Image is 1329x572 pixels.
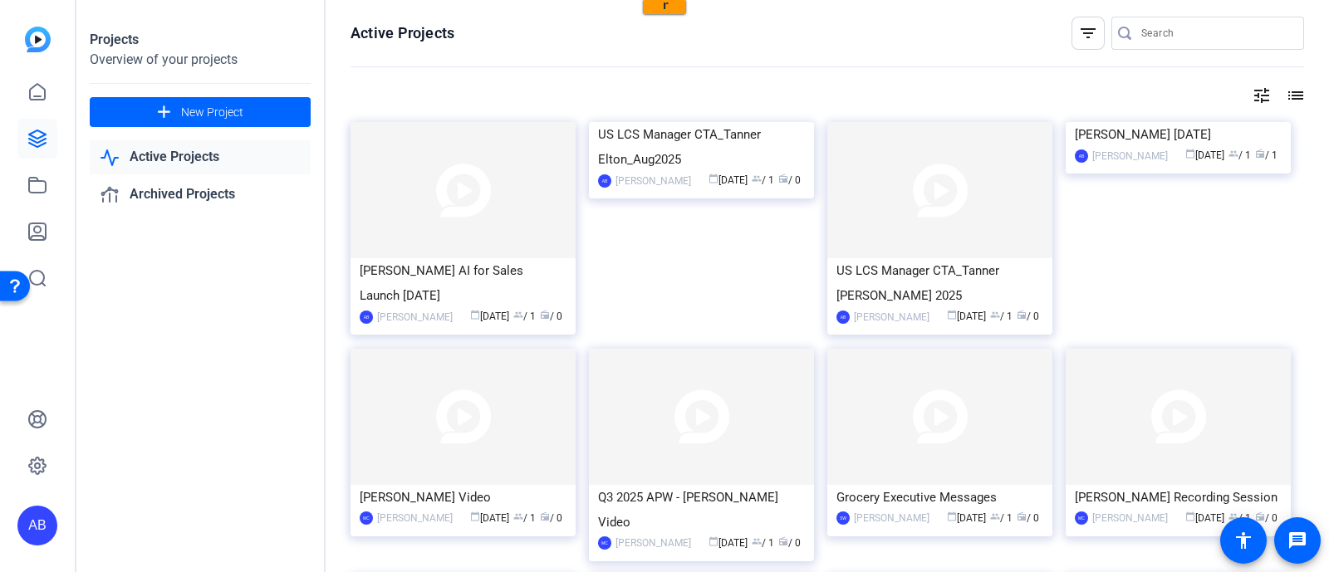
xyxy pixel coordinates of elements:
span: calendar_today [470,310,480,320]
span: calendar_today [1185,511,1195,521]
span: group [990,511,1000,521]
img: blueamy [38,6,59,27]
span: [DATE] [709,537,748,549]
span: group [513,511,523,521]
span: [DATE] [947,512,986,524]
div: MC [1075,511,1088,525]
span: / 0 [540,512,562,524]
div: [PERSON_NAME] Video [360,485,566,510]
span: calendar_today [709,536,718,546]
mat-icon: message [1287,530,1307,550]
span: [DATE] [470,512,509,524]
span: / 0 [1017,310,1039,322]
span: radio [778,174,788,183]
div: US LCS Manager CTA_Tanner [PERSON_NAME] 2025 [836,258,1043,308]
mat-icon: accessibility [1233,530,1253,550]
span: radio [1017,511,1027,521]
span: group [752,536,762,546]
button: New Project [90,97,311,127]
h1: Active Projects [351,23,454,43]
span: group [990,310,1000,320]
input: ASIN, PO, Alias, + more... [85,7,218,28]
span: / 1 [752,537,774,549]
div: Projects [90,30,311,50]
div: [PERSON_NAME] AI for Sales Launch [DATE] [360,258,566,308]
div: Grocery Executive Messages [836,485,1043,510]
span: / 0 [778,174,801,186]
span: group [1228,511,1238,521]
mat-icon: add [154,102,174,123]
div: [PERSON_NAME] [377,309,453,325]
span: / 0 [1017,512,1039,524]
span: / 1 [1228,149,1251,161]
span: radio [1255,149,1265,159]
span: [DATE] [470,310,509,322]
div: [PERSON_NAME] [615,535,691,551]
span: / 1 [990,512,1013,524]
div: Q3 2025 APW - [PERSON_NAME] Video [598,485,805,535]
span: New Project [181,104,243,121]
img: blue-gradient.svg [25,27,51,52]
button: LOAD [303,6,341,27]
span: radio [540,310,550,320]
span: radio [1255,511,1265,521]
input: ASIN [224,6,303,27]
mat-icon: filter_list [1078,23,1098,43]
span: / 0 [1255,512,1278,524]
span: / 1 [752,174,774,186]
div: [PERSON_NAME] [854,510,929,526]
div: [PERSON_NAME] Recording Session [1075,485,1282,510]
div: SW [836,511,850,525]
span: / 1 [513,310,536,322]
div: AB [836,310,850,324]
mat-icon: list [1284,86,1304,105]
span: [DATE] [947,310,986,322]
span: group [1228,149,1238,159]
span: / 1 [990,310,1013,322]
div: US LCS Manager CTA_Tanner Elton_Aug2025 [598,122,805,172]
span: calendar_today [709,174,718,183]
span: / 1 [513,512,536,524]
a: Archived Projects [90,178,311,212]
span: calendar_today [1185,149,1195,159]
span: radio [1017,310,1027,320]
div: MC [598,536,611,550]
span: calendar_today [947,511,957,521]
div: AB [1075,149,1088,163]
span: [DATE] [1185,149,1224,161]
div: [PERSON_NAME] [615,173,691,189]
div: AB [17,506,57,545]
div: [PERSON_NAME] [DATE] [1075,122,1282,147]
input: Search [1141,23,1291,43]
span: calendar_today [470,511,480,521]
div: [PERSON_NAME] [854,309,929,325]
div: [PERSON_NAME] [377,510,453,526]
span: / 1 [1255,149,1278,161]
div: [PERSON_NAME] [1092,510,1168,526]
span: group [513,310,523,320]
span: radio [540,511,550,521]
div: MC [360,511,373,525]
span: radio [778,536,788,546]
a: Active Projects [90,140,311,174]
span: / 1 [1228,512,1251,524]
span: [DATE] [1185,512,1224,524]
span: / 0 [540,310,562,322]
div: [PERSON_NAME] [1092,148,1168,164]
span: calendar_today [947,310,957,320]
span: [DATE] [709,174,748,186]
mat-icon: tune [1252,86,1272,105]
div: Overview of your projects [90,50,311,70]
span: group [752,174,762,183]
div: AB [360,310,373,324]
div: AB [598,174,611,188]
span: / 0 [778,537,801,549]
